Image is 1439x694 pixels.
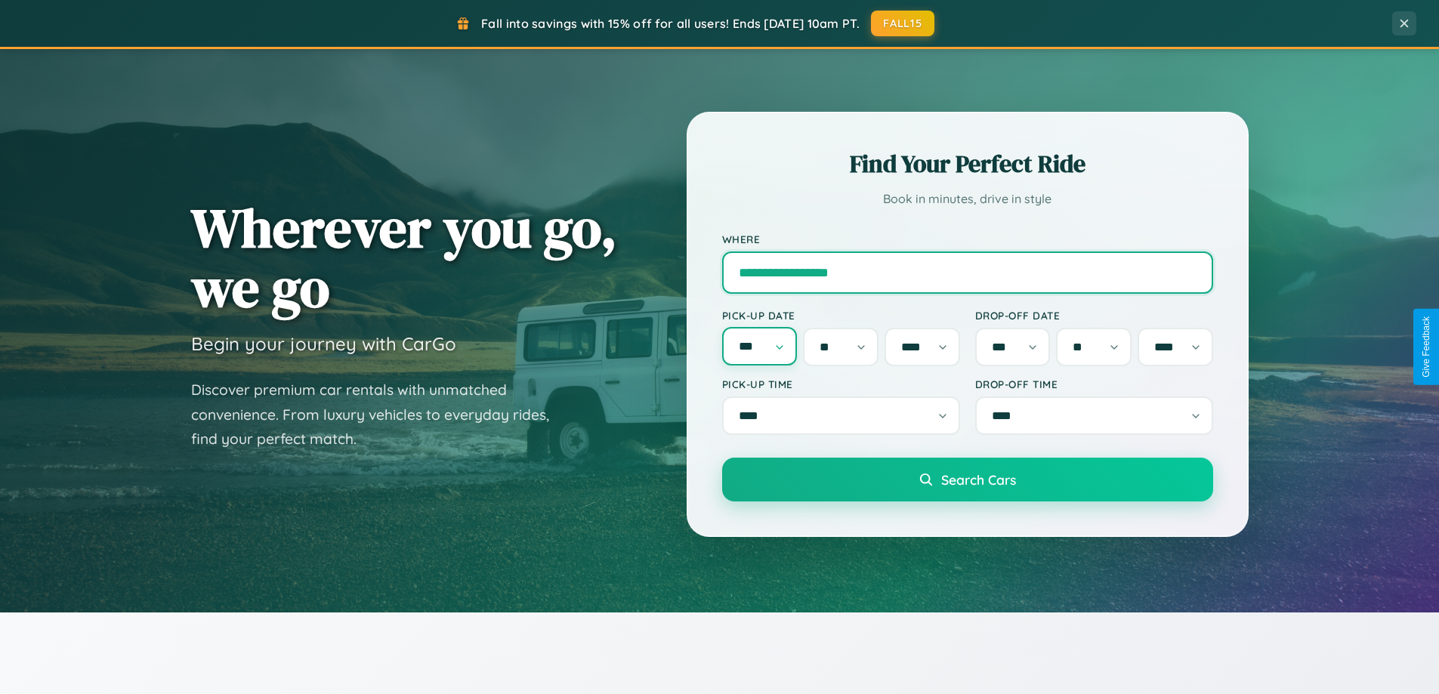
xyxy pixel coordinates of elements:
[191,378,569,452] p: Discover premium car rentals with unmatched convenience. From luxury vehicles to everyday rides, ...
[975,309,1213,322] label: Drop-off Date
[481,16,860,31] span: Fall into savings with 15% off for all users! Ends [DATE] 10am PT.
[191,198,617,317] h1: Wherever you go, we go
[941,471,1016,488] span: Search Cars
[191,332,456,355] h3: Begin your journey with CarGo
[722,188,1213,210] p: Book in minutes, drive in style
[722,378,960,390] label: Pick-up Time
[975,378,1213,390] label: Drop-off Time
[722,233,1213,245] label: Where
[722,309,960,322] label: Pick-up Date
[1421,316,1431,378] div: Give Feedback
[722,147,1213,180] h2: Find Your Perfect Ride
[871,11,934,36] button: FALL15
[722,458,1213,501] button: Search Cars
